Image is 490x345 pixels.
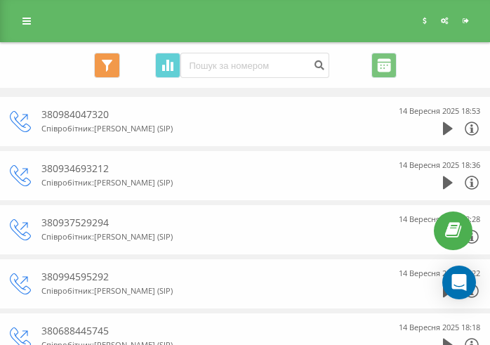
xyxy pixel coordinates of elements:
div: Співробітник : [PERSON_NAME] (SIP) [41,230,389,244]
div: 14 Вересня 2025 18:28 [399,212,480,226]
div: 380994595292 [41,270,389,284]
div: Співробітник : [PERSON_NAME] (SIP) [41,122,389,136]
div: 380984047320 [41,108,389,122]
input: Пошук за номером [180,53,329,78]
div: Open Intercom Messenger [442,266,476,299]
div: 380688445745 [41,324,389,338]
div: 14 Вересня 2025 18:22 [399,266,480,280]
div: Співробітник : [PERSON_NAME] (SIP) [41,176,389,190]
div: 14 Вересня 2025 18:36 [399,158,480,172]
div: 380937529294 [41,216,389,230]
div: Співробітник : [PERSON_NAME] (SIP) [41,284,389,298]
div: 14 Вересня 2025 18:53 [399,104,480,118]
div: 380934693212 [41,162,389,176]
div: 14 Вересня 2025 18:18 [399,320,480,334]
